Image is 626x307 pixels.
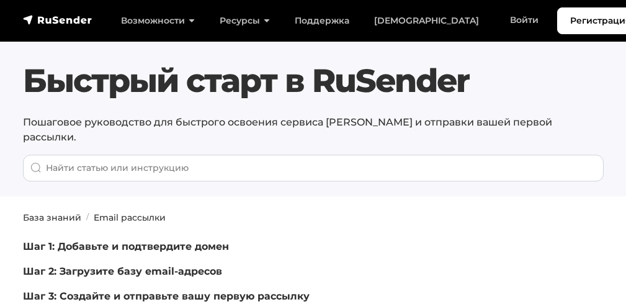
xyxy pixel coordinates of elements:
[23,212,81,223] a: База знаний
[362,8,491,34] a: [DEMOGRAPHIC_DATA]
[23,265,222,277] a: Шаг 2: Загрузите базу email-адресов
[498,7,551,33] a: Войти
[16,211,611,224] nav: breadcrumb
[23,14,92,26] img: RuSender
[23,62,604,100] h1: Быстрый старт в RuSender
[282,8,362,34] a: Поддержка
[23,241,229,252] a: Шаг 1: Добавьте и подтвердите домен
[23,115,604,145] p: Пошаговое руководство для быстрого освоения сервиса [PERSON_NAME] и отправки вашей первой рассылки.
[94,212,166,223] a: Email рассылки
[23,290,310,302] a: Шаг 3: Создайте и отправьте вашу первую рассылку
[30,162,42,173] img: Поиск
[109,8,207,34] a: Возможности
[23,155,604,181] input: When autocomplete results are available use up and down arrows to review and enter to go to the d...
[207,8,282,34] a: Ресурсы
